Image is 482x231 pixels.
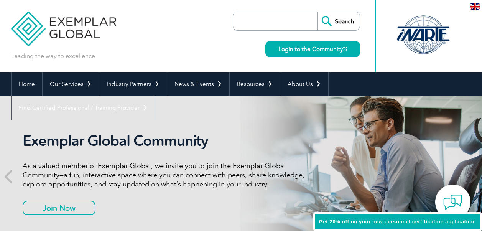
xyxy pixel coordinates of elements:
p: Leading the way to excellence [11,52,95,60]
img: open_square.png [343,47,347,51]
a: Our Services [43,72,99,96]
img: en [470,3,480,10]
a: Resources [230,72,280,96]
p: As a valued member of Exemplar Global, we invite you to join the Exemplar Global Community—a fun,... [23,161,310,189]
img: contact-chat.png [443,193,462,212]
h2: Exemplar Global Community [23,132,310,150]
a: Find Certified Professional / Training Provider [12,96,155,120]
input: Search [317,12,360,30]
a: About Us [280,72,328,96]
a: Industry Partners [99,72,167,96]
a: Login to the Community [265,41,360,57]
a: Home [12,72,42,96]
span: Get 20% off on your new personnel certification application! [319,219,476,224]
a: News & Events [167,72,229,96]
a: Join Now [23,201,95,215]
